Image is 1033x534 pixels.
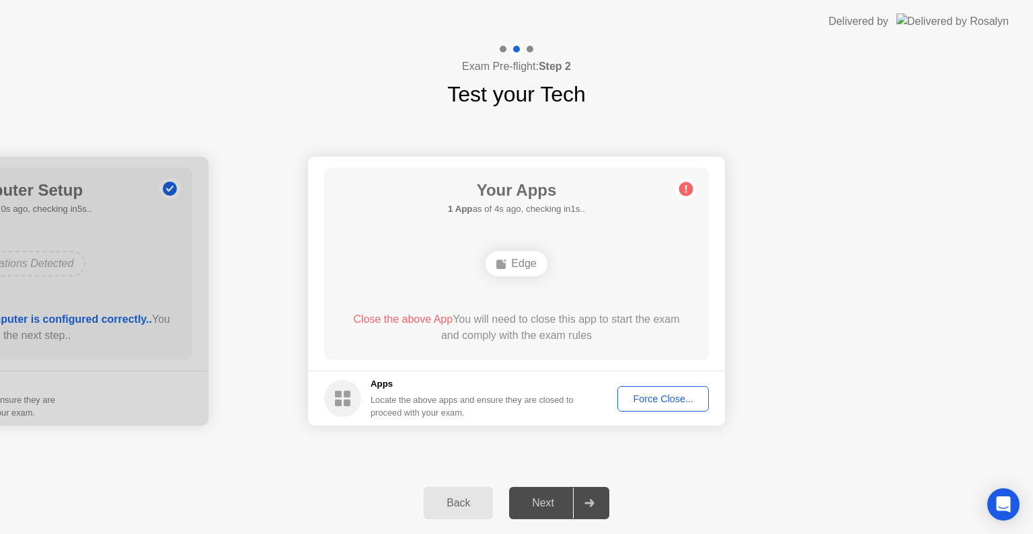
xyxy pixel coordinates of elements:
div: Next [513,497,573,509]
div: Locate the above apps and ensure they are closed to proceed with your exam. [371,393,574,419]
div: Back [428,497,489,509]
div: Open Intercom Messenger [987,488,1020,521]
button: Back [424,487,493,519]
div: Force Close... [622,393,704,404]
span: Close the above App [353,313,453,325]
b: Step 2 [539,61,571,72]
button: Force Close... [617,386,709,412]
h1: Test your Tech [447,78,586,110]
h4: Exam Pre-flight: [462,59,571,75]
h5: as of 4s ago, checking in1s.. [448,202,585,216]
img: Delivered by Rosalyn [896,13,1009,29]
div: You will need to close this app to start the exam and comply with the exam rules [344,311,690,344]
button: Next [509,487,609,519]
div: Edge [486,251,547,276]
b: 1 App [448,204,472,214]
h1: Your Apps [448,178,585,202]
div: Delivered by [829,13,888,30]
h5: Apps [371,377,574,391]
